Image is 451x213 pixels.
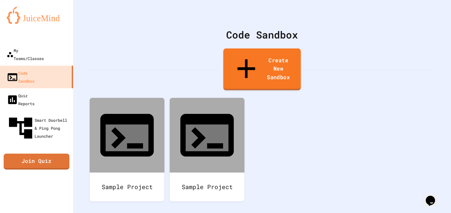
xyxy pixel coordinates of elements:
a: Sample Project [90,98,164,201]
div: Sample Project [170,173,244,201]
div: Code Sandbox [7,69,35,85]
img: logo-orange.svg [7,7,66,24]
iframe: chat widget [423,186,444,206]
div: Sample Project [90,173,164,201]
div: Quiz Reports [7,92,35,107]
div: My Teams/Classes [7,46,44,62]
a: Sample Project [170,98,244,201]
div: Smart Doorbell & Ping Pong Launcher [7,114,70,142]
div: Code Sandbox [90,27,434,42]
a: Create New Sandbox [223,48,301,90]
a: Join Quiz [4,154,69,170]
